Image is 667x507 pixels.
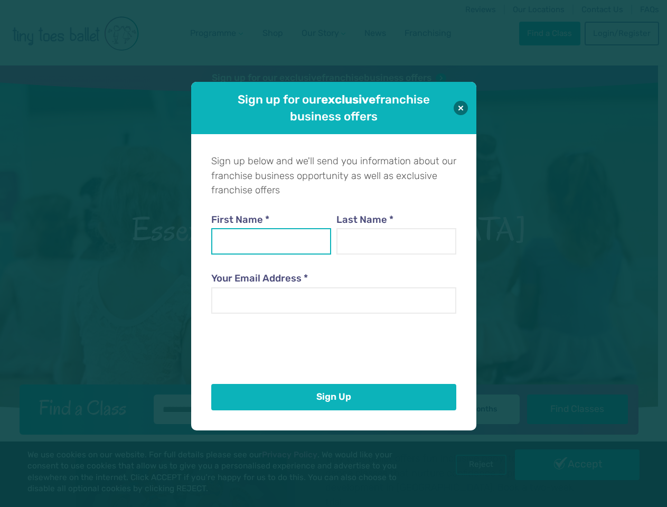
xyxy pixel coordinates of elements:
iframe: reCAPTCHA [211,326,372,367]
h1: Sign up for our franchise business offers [221,91,447,125]
strong: exclusive [321,92,375,107]
label: Your Email Address * [211,271,456,286]
p: Sign up below and we'll send you information about our franchise business opportunity as well as ... [211,154,456,198]
label: First Name * [211,213,332,228]
label: Last Name * [336,213,457,228]
button: Sign Up [211,384,456,411]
